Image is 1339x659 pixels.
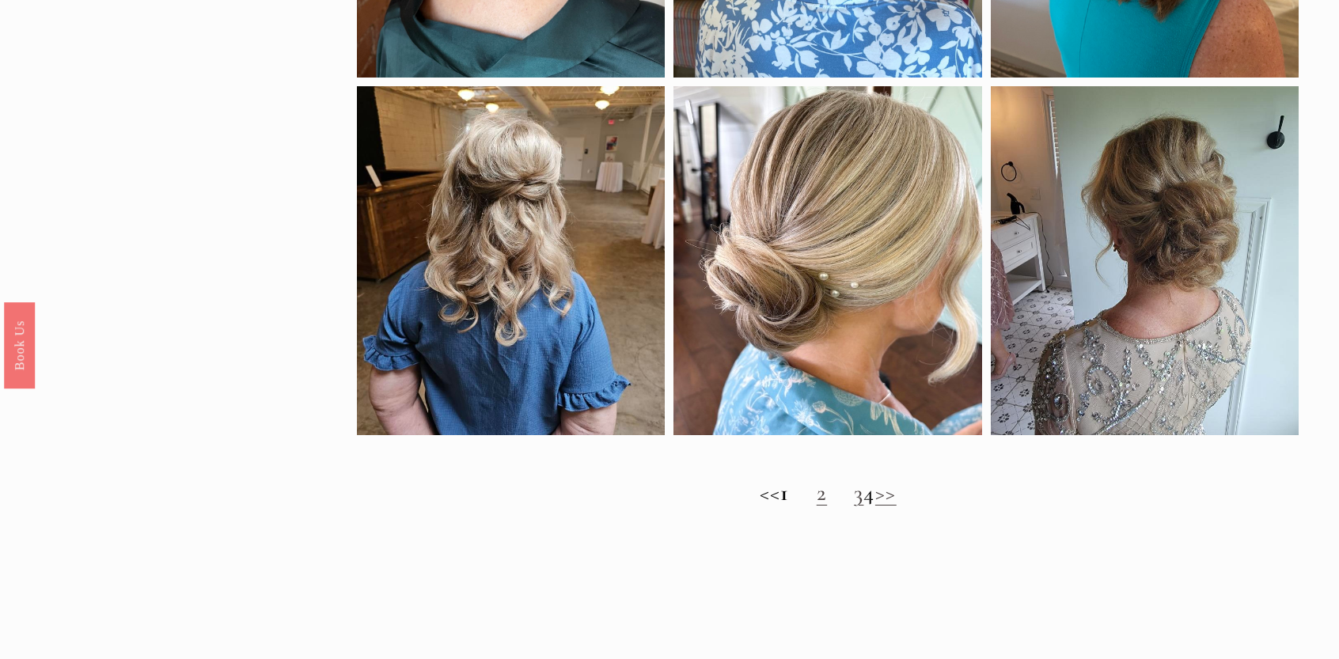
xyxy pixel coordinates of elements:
h2: << 4 [357,479,1299,506]
a: 3 [854,479,863,506]
a: Book Us [4,301,35,388]
a: 2 [817,479,827,506]
a: >> [875,479,897,506]
strong: 1 [780,479,789,506]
